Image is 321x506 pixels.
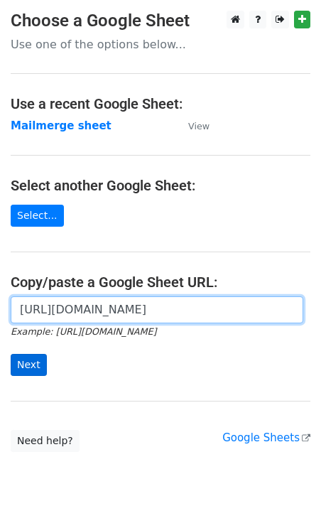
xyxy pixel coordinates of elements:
[250,438,321,506] iframe: Chat Widget
[11,296,303,323] input: Paste your Google Sheet URL here
[11,354,47,376] input: Next
[11,177,310,194] h4: Select another Google Sheet:
[11,430,80,452] a: Need help?
[188,121,210,131] small: View
[222,431,310,444] a: Google Sheets
[11,326,156,337] small: Example: [URL][DOMAIN_NAME]
[11,274,310,291] h4: Copy/paste a Google Sheet URL:
[174,119,210,132] a: View
[11,11,310,31] h3: Choose a Google Sheet
[11,37,310,52] p: Use one of the options below...
[11,119,111,132] a: Mailmerge sheet
[11,205,64,227] a: Select...
[11,95,310,112] h4: Use a recent Google Sheet:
